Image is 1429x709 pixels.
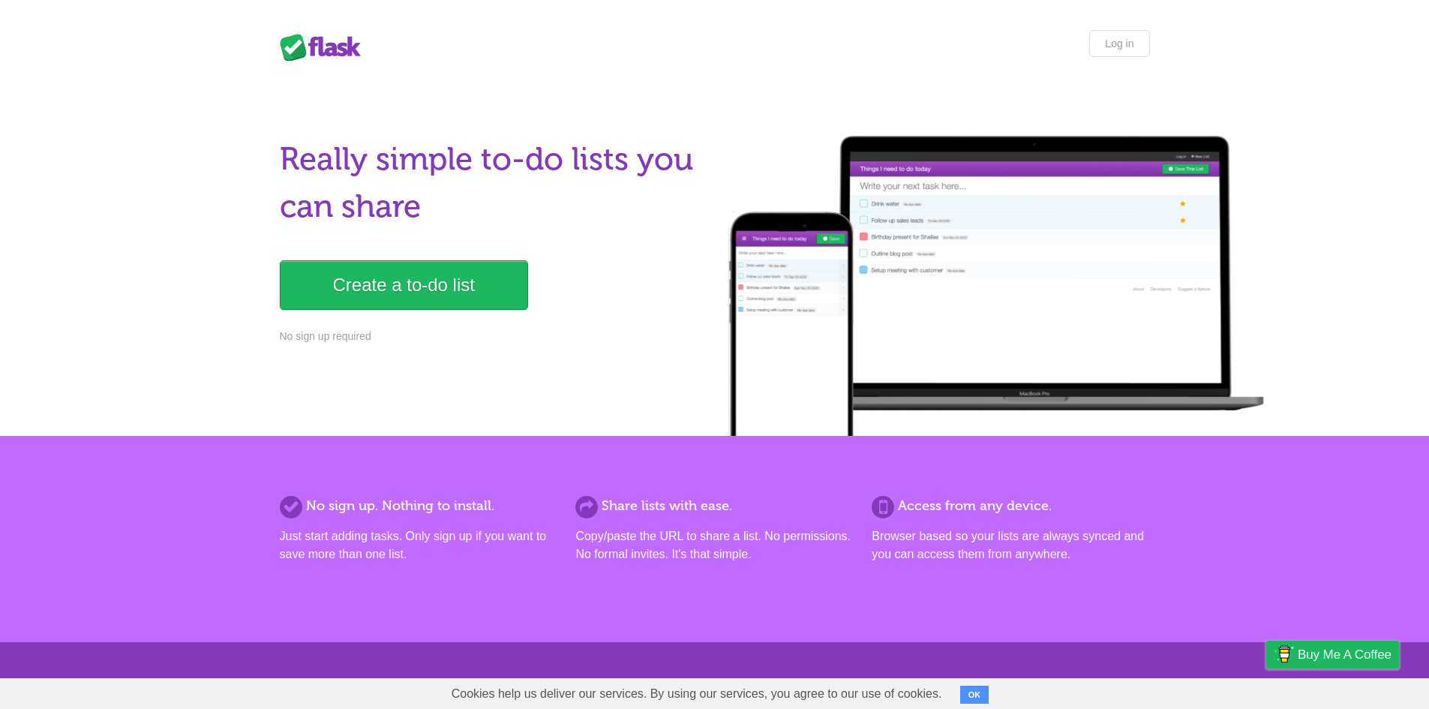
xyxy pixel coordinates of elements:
[280,260,528,310] a: Create a to-do list
[575,496,853,516] h2: Share lists with ease.
[960,686,989,704] button: OK
[1298,641,1391,668] span: Buy me a coffee
[280,527,557,563] p: Just start adding tasks. Only sign up if you want to save more than one list.
[437,679,957,709] span: Cookies help us deliver our services. By using our services, you agree to our use of cookies.
[872,527,1149,563] p: Browser based so your lists are always synced and you can access them from anywhere.
[1274,641,1294,667] img: Buy me a coffee
[1266,641,1399,668] a: Buy me a coffee
[280,329,706,344] p: No sign up required
[575,527,853,563] p: Copy/paste the URL to share a list. No permissions. No formal invites. It's that simple.
[280,136,706,230] h1: Really simple to-do lists you can share
[280,34,370,61] div: Flask Lists
[872,496,1149,516] h2: Access from any device.
[1089,30,1149,57] a: Log in
[280,496,557,516] h2: No sign up. Nothing to install.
